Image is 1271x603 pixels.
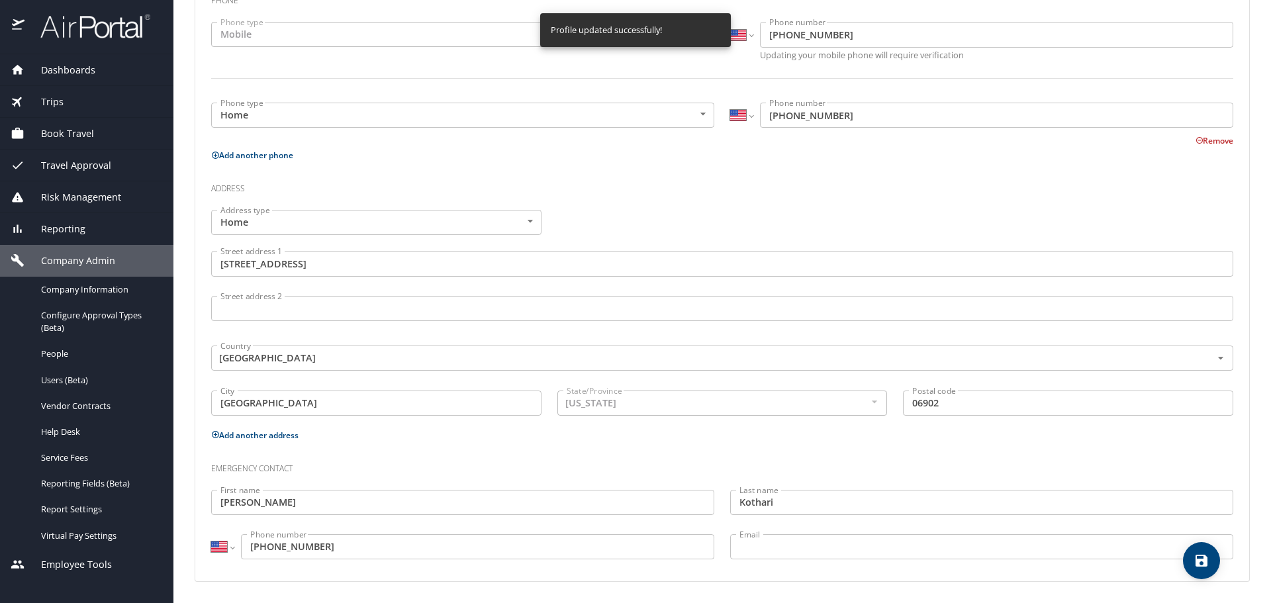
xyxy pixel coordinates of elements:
button: Add another address [211,430,299,441]
span: People [41,348,158,360]
span: Company Admin [24,254,115,268]
span: Trips [24,95,64,109]
div: Profile updated successfully! [551,17,662,43]
div: Mobile [211,22,714,47]
img: airportal-logo.png [26,13,150,39]
span: Help Desk [41,426,158,438]
span: Dashboards [24,63,95,77]
span: Reporting [24,222,85,236]
h3: Address [211,174,1233,197]
button: Add another phone [211,150,293,161]
span: Reporting Fields (Beta) [41,477,158,490]
div: Home [211,103,714,128]
button: save [1183,542,1220,579]
span: Travel Approval [24,158,111,173]
span: Configure Approval Types (Beta) [41,309,158,334]
button: Open [1213,350,1229,366]
span: Employee Tools [24,557,112,572]
span: Vendor Contracts [41,400,158,412]
p: Updating your mobile phone will require verification [760,51,1233,60]
span: Virtual Pay Settings [41,530,158,542]
div: Home [211,210,541,235]
img: icon-airportal.png [12,13,26,39]
span: Company Information [41,283,158,296]
span: Risk Management [24,190,121,205]
span: Users (Beta) [41,374,158,387]
span: Service Fees [41,451,158,464]
span: Book Travel [24,126,94,141]
h3: Emergency contact [211,454,1233,477]
button: Remove [1196,135,1233,146]
span: Report Settings [41,503,158,516]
